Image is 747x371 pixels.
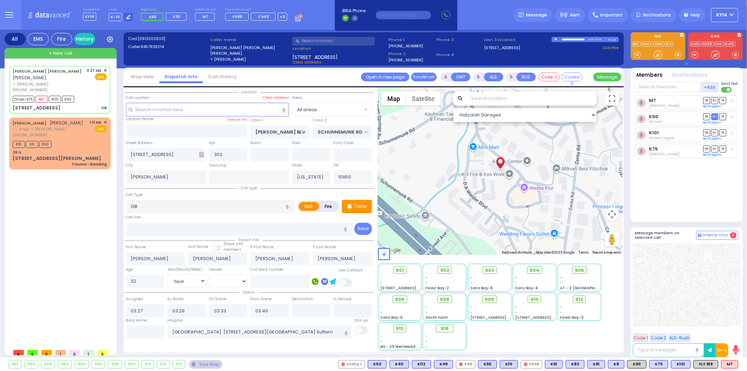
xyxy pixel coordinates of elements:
span: - [381,310,383,315]
input: Search member [635,82,701,92]
label: EMS [299,202,319,211]
span: Phone 4 [436,52,482,58]
button: 10-4 [715,343,728,357]
div: BLS [566,360,585,369]
label: Call Location [126,95,150,101]
div: BLS [545,360,563,369]
span: Internal Chat [703,233,729,238]
input: Search a contact [292,37,375,46]
div: 901 [9,360,21,368]
span: Driver-K75 [13,96,34,103]
span: - [381,304,383,310]
span: Phone 1 [388,37,434,43]
label: Medic on call [195,8,217,12]
div: 905 [75,360,88,368]
div: K81 [587,360,605,369]
div: K61 [545,360,563,369]
label: Call Type [126,192,143,198]
div: 909 [125,360,138,368]
div: BLS [412,360,431,369]
div: BLS [500,360,518,369]
span: [PERSON_NAME] [13,75,46,81]
div: 908 [108,360,122,368]
span: - [515,280,517,285]
a: KJFD [690,41,701,47]
span: - [560,275,562,280]
span: K8 [26,141,38,148]
span: +3 [280,14,285,19]
span: TR [719,129,726,136]
label: Clear address [263,95,289,101]
label: Hospital [167,318,183,323]
span: - [426,304,428,310]
label: P Last Name [313,244,336,250]
a: Open this area in Google Maps (opens a new window) [380,246,403,255]
span: DR [703,113,710,120]
a: [PERSON_NAME] [PERSON_NAME] [13,68,82,74]
a: Open in new page [361,73,409,81]
div: 904 [58,360,72,368]
label: City [126,163,133,168]
span: 908 [440,296,449,303]
label: Call Info [126,215,141,220]
span: [PHONE_NUMBER] [13,132,47,138]
span: BG - 29 Merriewold S. [381,344,420,349]
span: SO [711,129,718,136]
div: K-14 [609,37,619,42]
button: BUS [517,73,536,81]
a: Util [714,41,724,47]
span: 913 [396,325,404,332]
div: BLS [389,360,409,369]
span: - [560,280,562,285]
h5: Message members on selected call [635,231,696,240]
div: Trauma - Bleeding [71,162,107,167]
div: K90 [627,360,646,369]
img: Google [380,246,403,255]
span: 904 [530,267,539,274]
button: Map camera controls [605,207,619,221]
button: ALS [484,73,503,81]
div: BLS [368,360,387,369]
span: - [515,275,517,280]
a: FD38 [702,41,714,47]
label: Assigned [126,296,143,302]
span: K90 [39,141,51,148]
label: Dispatcher [83,8,101,12]
span: Patient info [235,237,263,243]
a: History [74,33,95,45]
button: Toggle fullscreen view [605,92,619,106]
div: ALS [721,360,738,369]
div: K53 [368,360,387,369]
div: K75 [649,360,668,369]
div: 0:00 [588,35,594,43]
span: K101 [49,96,61,103]
button: ALS-Rush [668,333,691,342]
span: Send text [721,81,738,86]
label: Location Name [126,116,154,122]
img: Logo [28,11,74,19]
a: [STREET_ADDRESS] [484,45,520,51]
label: ZIP [333,163,339,168]
span: ר' [PERSON_NAME] [13,81,85,87]
label: Last 3 location [484,37,552,43]
span: Smith Farm [426,315,448,320]
span: [STREET_ADDRESS][PERSON_NAME] [470,315,537,320]
span: All areas [292,103,362,116]
label: Gender [209,267,222,272]
span: - [381,333,383,339]
div: K69 [456,360,475,369]
label: State [292,163,302,168]
label: [PERSON_NAME] [210,50,290,56]
div: See map [189,360,222,369]
span: K90 [62,96,74,103]
span: KY14 [717,12,727,18]
span: Notifications [643,12,671,18]
label: Areas [292,95,303,101]
button: Code 2 [650,333,667,342]
img: red-radio-icon.svg [459,363,463,366]
a: Map View [126,73,159,80]
div: Fire [51,33,72,45]
span: Jacob Jakobowits [649,151,679,157]
button: Internal Chat 2 [696,231,738,240]
span: 90 Unit [649,119,663,124]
